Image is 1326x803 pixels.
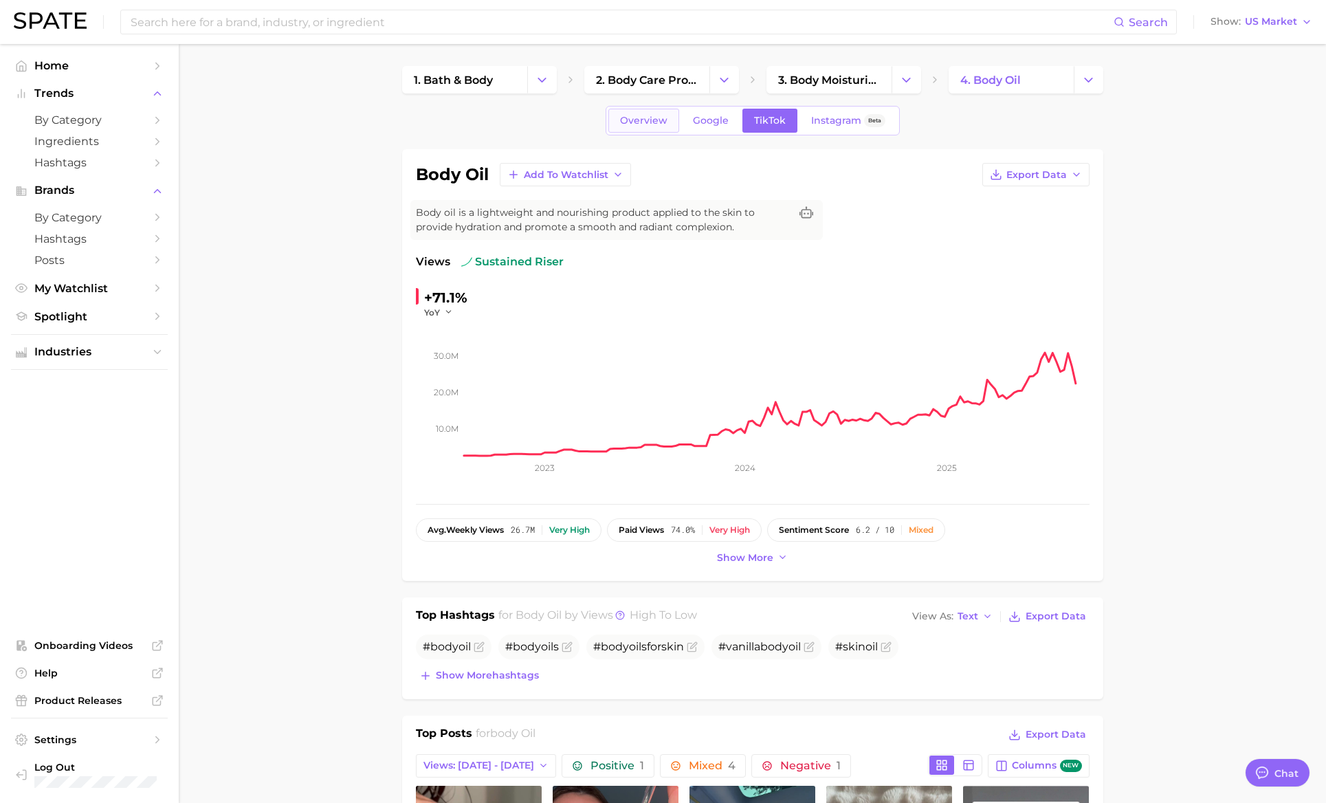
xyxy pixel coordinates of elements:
span: Hashtags [34,156,144,169]
span: by Category [34,211,144,224]
button: Views: [DATE] - [DATE] [416,754,557,778]
h1: body oil [416,166,489,183]
span: Ingredients [34,135,144,148]
span: 3. body moisturizing products [778,74,880,87]
span: Google [693,115,729,126]
a: by Category [11,207,168,228]
a: Ingredients [11,131,168,152]
span: oil [788,640,801,653]
span: Home [34,59,144,72]
a: Posts [11,250,168,271]
span: Trends [34,87,144,100]
button: Flag as miscategorized or irrelevant [881,641,892,652]
span: # s [505,640,559,653]
span: 4. body oil [960,74,1021,87]
span: View As [912,613,953,620]
span: Columns [1012,760,1081,773]
span: TikTok [754,115,786,126]
button: Export Data [1005,607,1089,626]
a: Spotlight [11,306,168,327]
span: 1 [640,759,644,772]
span: new [1060,760,1082,773]
tspan: 20.0m [434,387,458,397]
div: +71.1% [424,287,467,309]
button: Change Category [892,66,921,93]
span: body [601,640,629,653]
span: 1 [837,759,841,772]
button: Change Category [1074,66,1103,93]
a: 4. body oil [949,66,1074,93]
span: Posts [34,254,144,267]
span: My Watchlist [34,282,144,295]
a: 1. bath & body [402,66,527,93]
button: Industries [11,342,168,362]
a: by Category [11,109,168,131]
span: sustained riser [461,254,564,270]
span: Instagram [811,115,861,126]
button: Columnsnew [988,754,1089,778]
a: Overview [608,109,679,133]
a: Onboarding Videos [11,635,168,656]
span: Export Data [1026,729,1086,740]
span: by Category [34,113,144,126]
a: 2. body care products [584,66,709,93]
span: Settings [34,734,144,746]
a: Home [11,55,168,76]
button: ShowUS Market [1207,13,1316,31]
button: Export Data [982,163,1090,186]
button: Add to Watchlist [500,163,631,186]
span: body [760,640,788,653]
a: Settings [11,729,168,750]
span: Body oil is a lightweight and nourishing product applied to the skin to provide hydration and pro... [416,206,790,234]
a: My Watchlist [11,278,168,299]
span: 74.0% [671,525,695,535]
span: Views: [DATE] - [DATE] [423,760,534,771]
div: Mixed [909,525,933,535]
span: Views [416,254,450,270]
span: Export Data [1026,610,1086,622]
a: 3. body moisturizing products [766,66,892,93]
button: View AsText [909,608,997,626]
span: Beta [868,115,881,126]
button: Flag as miscategorized or irrelevant [562,641,573,652]
button: Flag as miscategorized or irrelevant [804,641,815,652]
a: Log out. Currently logged in with e-mail leon@palladiobeauty.com. [11,757,168,792]
span: weekly views [428,525,504,535]
span: oil [629,640,641,653]
h2: for by Views [498,607,697,626]
tspan: 2025 [936,463,956,473]
span: body oil [490,727,535,740]
span: 26.7m [511,525,535,535]
span: body [513,640,541,653]
button: Export Data [1005,725,1089,745]
span: oil [865,640,878,653]
span: #vanilla [718,640,801,653]
span: # [423,640,471,653]
span: Brands [34,184,144,197]
span: Overview [620,115,667,126]
button: avg.weekly views26.7mVery high [416,518,601,542]
span: Show more hashtags [436,670,539,681]
span: Onboarding Videos [34,639,144,652]
span: YoY [424,307,440,318]
h1: Top Posts [416,725,472,746]
span: Show [1211,18,1241,25]
button: Flag as miscategorized or irrelevant [474,641,485,652]
span: Help [34,667,144,679]
span: oil [458,640,471,653]
abbr: average [428,525,446,535]
a: Help [11,663,168,683]
a: Product Releases [11,690,168,711]
span: Industries [34,346,144,358]
span: Product Releases [34,694,144,707]
tspan: 30.0m [434,351,458,361]
span: Text [958,613,978,620]
span: Positive [590,760,644,771]
img: SPATE [14,12,87,29]
tspan: 10.0m [436,423,458,434]
tspan: 2023 [535,463,555,473]
a: Google [681,109,740,133]
h1: Top Hashtags [416,607,495,626]
span: Spotlight [34,310,144,323]
span: body oil [516,608,562,621]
